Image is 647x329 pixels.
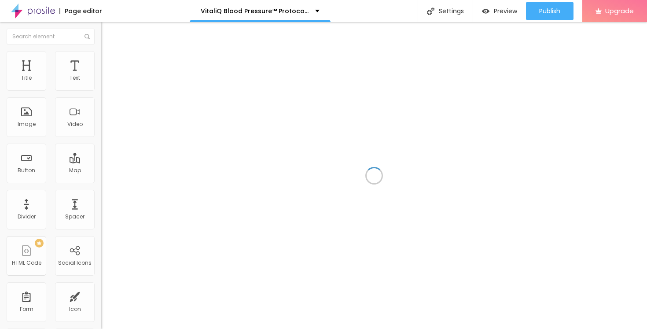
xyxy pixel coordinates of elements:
img: view-1.svg [482,7,489,15]
span: Preview [494,7,517,15]
button: Publish [526,2,573,20]
div: Map [69,167,81,174]
div: Divider [18,214,36,220]
div: HTML Code [12,260,41,266]
span: Upgrade [605,7,634,15]
div: Form [20,306,33,312]
div: Page editor [59,8,102,14]
div: Title [21,75,32,81]
span: Publish [539,7,560,15]
div: Spacer [65,214,85,220]
div: Button [18,167,35,174]
img: Icone [427,7,434,15]
input: Search element [7,29,95,44]
div: Image [18,121,36,127]
div: Text [70,75,80,81]
p: VitaliQ Blood Pressure™ Protocol Explained: Reducing [MEDICAL_DATA] [201,8,309,14]
div: Video [67,121,83,127]
div: Icon [69,306,81,312]
button: Preview [473,2,526,20]
div: Social Icons [58,260,92,266]
img: Icone [85,34,90,39]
